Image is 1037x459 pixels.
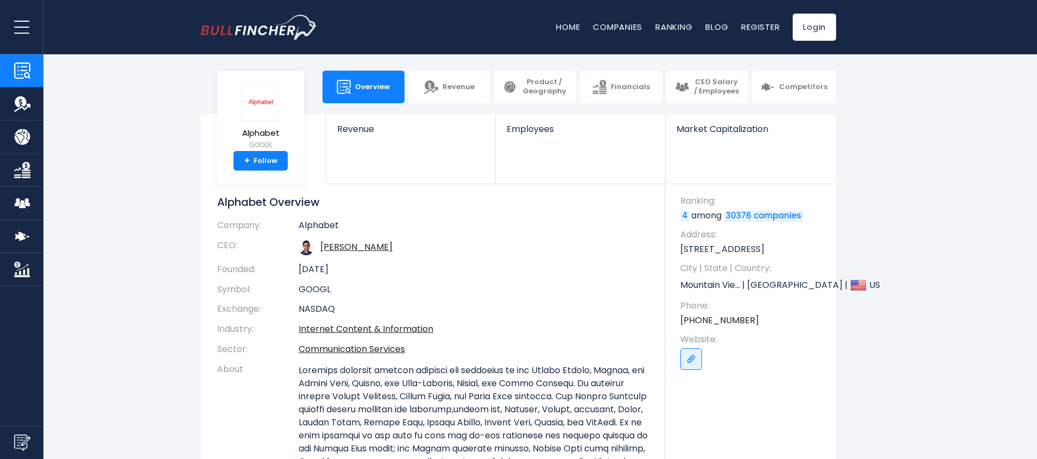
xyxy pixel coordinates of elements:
[217,236,299,260] th: CEO:
[299,299,649,319] td: NASDAQ
[593,21,642,33] a: Companies
[680,195,825,207] span: Ranking:
[233,151,288,171] a: +Follow
[299,240,314,255] img: sundar-pichai.jpg
[408,71,490,103] a: Revenue
[741,21,780,33] a: Register
[217,339,299,360] th: Sector:
[666,71,748,103] a: CEO Salary / Employees
[323,71,404,103] a: Overview
[217,220,299,236] th: Company:
[299,220,649,236] td: Alphabet
[655,21,692,33] a: Ranking
[217,260,299,280] th: Founded:
[299,343,405,355] a: Communication Services
[217,299,299,319] th: Exchange:
[793,14,836,41] a: Login
[680,243,825,255] p: [STREET_ADDRESS]
[521,78,567,96] span: Product / Geography
[680,277,825,293] p: Mountain Vie... | [GEOGRAPHIC_DATA] | US
[680,300,825,312] span: Phone:
[442,83,475,92] span: Revenue
[680,262,825,274] span: City | State | Country:
[494,71,576,103] a: Product / Geography
[299,260,649,280] td: [DATE]
[355,83,390,92] span: Overview
[680,334,825,345] span: Website:
[676,124,824,134] span: Market Capitalization
[201,15,318,40] img: bullfincher logo
[507,124,654,134] span: Employees
[337,124,484,134] span: Revenue
[496,114,665,153] a: Employees
[320,241,393,253] a: ceo
[241,84,280,152] a: Alphabet GOOGL
[611,83,650,92] span: Financials
[724,211,803,222] a: 30376 companies
[244,156,250,166] strong: +
[752,71,836,103] a: Competitors
[217,280,299,300] th: Symbol:
[680,229,825,241] span: Address:
[705,21,728,33] a: Blog
[242,129,280,138] span: Alphabet
[217,195,649,209] h1: Alphabet Overview
[693,78,739,96] span: CEO Salary / Employees
[299,280,649,300] td: GOOGL
[680,211,690,222] a: 4
[201,15,318,40] a: Go to homepage
[680,210,825,222] p: among
[779,83,827,92] span: Competitors
[680,348,702,370] a: Go to link
[556,21,580,33] a: Home
[217,319,299,339] th: Industry:
[242,140,280,150] small: GOOGL
[666,114,835,153] a: Market Capitalization
[680,315,759,326] a: [PHONE_NUMBER]
[299,323,433,335] a: Internet Content & Information
[580,71,662,103] a: Financials
[326,114,495,153] a: Revenue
